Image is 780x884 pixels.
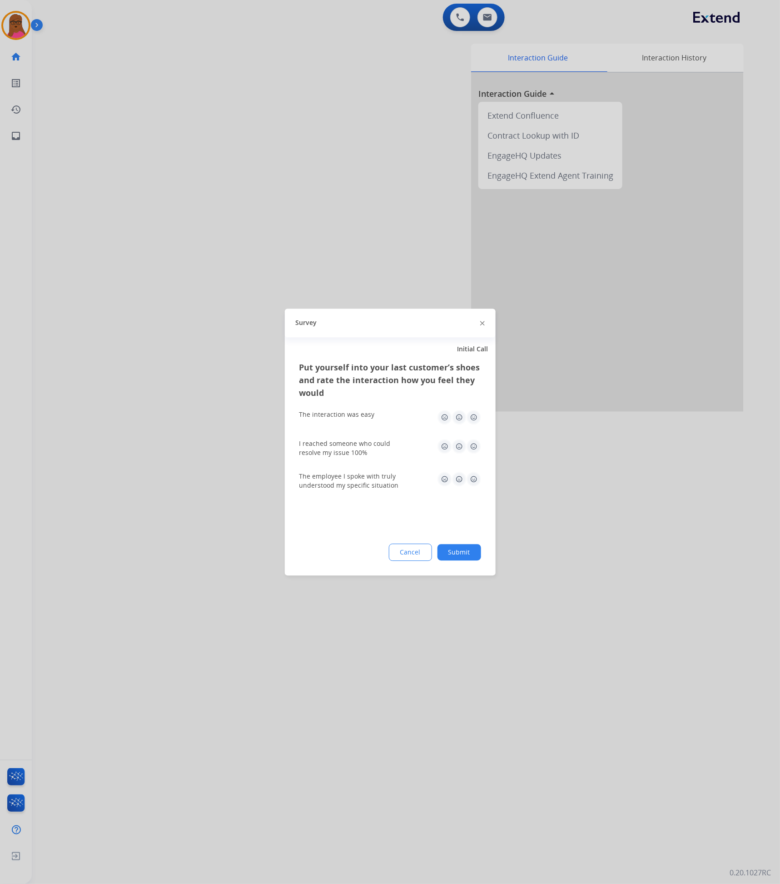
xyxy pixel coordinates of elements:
button: Submit [437,544,481,560]
div: The employee I spoke with truly understood my specific situation [299,472,408,490]
div: The interaction was easy [299,410,375,419]
button: Cancel [389,544,432,561]
h3: Put yourself into your last customer’s shoes and rate the interaction how you feel they would [299,361,481,399]
img: close-button [480,321,485,326]
span: Survey [296,319,317,328]
span: Initial Call [457,345,488,354]
p: 0.20.1027RC [730,868,771,879]
div: I reached someone who could resolve my issue 100% [299,439,408,457]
